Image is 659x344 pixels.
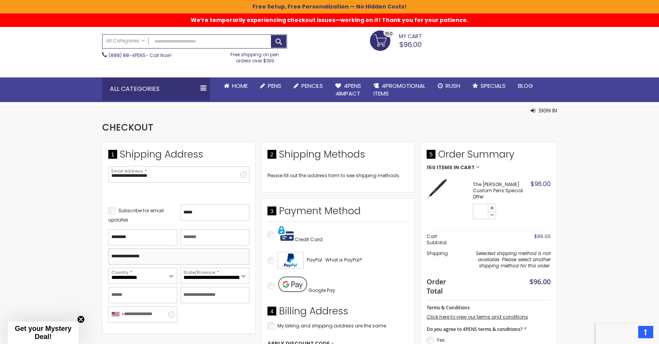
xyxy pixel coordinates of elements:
span: Shipping [427,250,448,257]
div: United States: +1 [109,307,126,322]
label: Yes [437,337,445,343]
span: Checkout [102,121,153,134]
span: $96.00 [534,233,551,240]
span: Sign In [539,107,557,114]
span: All Categories [106,38,145,44]
img: Pay with Google Pay [278,277,307,292]
div: Please fill out the address form to see shipping methods. [267,173,409,179]
a: What is PayPal? [325,255,362,265]
button: Close teaser [77,315,85,323]
span: $96.00 [530,277,551,286]
span: Rush [445,82,460,90]
a: Blog [512,77,539,94]
span: What is PayPal? [325,257,362,263]
span: Order Summary [427,148,551,165]
span: Pencils [301,82,323,90]
span: Credit Card [295,236,323,243]
img: Acceptance Mark [277,252,304,269]
span: 150 [385,30,393,37]
a: Pencils [287,77,329,94]
a: Rush [432,77,466,94]
a: All Categories [103,35,149,47]
span: 4Pens 4impact [335,82,361,97]
span: Do you agree to 4PENS terms & conditions? [427,326,522,332]
div: Billing Address [267,305,409,322]
span: Home [232,82,248,90]
a: $96.00 150 [370,30,422,50]
strong: The [PERSON_NAME] Custom Pens Special Offer [473,181,529,200]
span: - Call Now! [109,52,171,59]
span: 150 [427,165,435,170]
span: Selected shipping method is not available. Please select another shipping method for this order. [476,250,551,269]
span: Google Pay [308,287,335,294]
a: Home [218,77,254,94]
div: Shipping Methods [267,148,409,165]
button: Sign In [531,107,557,114]
img: Pay with credit card [278,226,294,241]
div: Free shipping on pen orders over $199 [223,49,287,64]
span: PayPal [307,257,322,263]
span: My billing and shipping address are the same [277,322,386,329]
a: Click here to view our terms and conditions [427,314,528,320]
span: Items in Cart [437,165,475,170]
strong: Order Total [427,276,452,296]
span: $96.00 [399,40,422,49]
span: Get your Mystery Deal! [15,325,71,341]
a: Pens [254,77,287,94]
a: (888) 88-4PENS [109,52,146,59]
iframe: Google Customer Reviews [595,323,659,344]
div: Get your Mystery Deal!Close teaser [8,322,79,344]
span: Specials [481,82,506,90]
span: $96.00 [531,180,551,188]
span: Pens [268,82,281,90]
div: Payment Method [267,205,409,222]
span: We’re temporarily experiencing checkout issues—working on it! Thank you for your patience. [191,12,468,24]
div: Shipping Address [108,148,249,165]
span: Blog [518,82,533,90]
span: Terms & Conditions [427,304,470,311]
span: 4PROMOTIONAL ITEMS [373,82,425,97]
img: The Barton Custom Pens Special Offer-Black [427,178,448,199]
a: 4PROMOTIONALITEMS [367,77,432,102]
a: 4Pens4impact [329,77,367,102]
div: All Categories [102,77,210,101]
span: Subscribe for email updates [108,207,164,223]
a: Specials [466,77,512,94]
th: Cart Subtotal [427,231,456,248]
